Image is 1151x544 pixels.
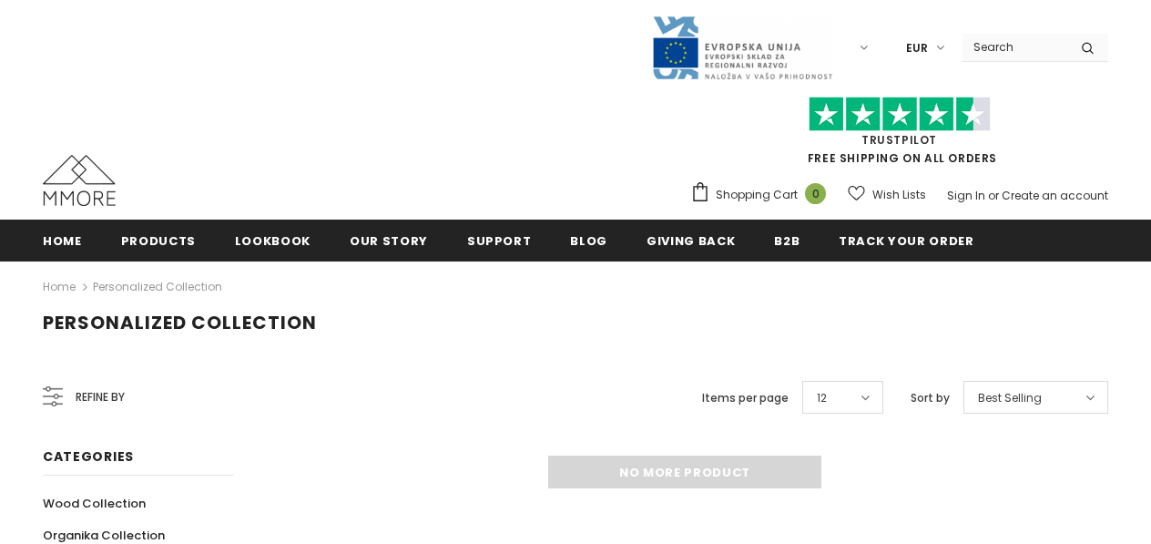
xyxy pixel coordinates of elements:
[43,220,82,261] a: Home
[235,232,311,250] span: Lookbook
[43,488,146,519] a: Wood Collection
[651,39,833,55] a: Javni Razpis
[467,232,532,250] span: support
[43,276,76,298] a: Home
[978,389,1042,407] span: Best Selling
[467,220,532,261] a: support
[235,220,311,261] a: Lookbook
[906,39,928,57] span: EUR
[570,220,607,261] a: Blog
[839,220,973,261] a: Track your order
[911,389,950,407] label: Sort by
[774,220,800,261] a: B2B
[817,389,827,407] span: 12
[43,495,146,512] span: Wood Collection
[805,183,826,204] span: 0
[690,181,835,209] a: Shopping Cart 0
[988,188,999,203] span: or
[43,232,82,250] span: Home
[848,179,926,210] a: Wish Lists
[861,132,937,148] a: Trustpilot
[43,155,116,206] img: MMORE Cases
[647,232,735,250] span: Giving back
[690,105,1108,166] span: FREE SHIPPING ON ALL ORDERS
[872,186,926,204] span: Wish Lists
[121,232,196,250] span: Products
[570,232,607,250] span: Blog
[43,527,165,544] span: Organika Collection
[1002,188,1108,203] a: Create an account
[702,389,789,407] label: Items per page
[350,220,428,261] a: Our Story
[963,34,1067,60] input: Search Site
[43,447,134,466] span: Categories
[93,279,222,294] a: Personalized Collection
[651,15,833,81] img: Javni Razpis
[350,232,428,250] span: Our Story
[947,188,985,203] a: Sign In
[43,310,317,335] span: Personalized Collection
[121,220,196,261] a: Products
[774,232,800,250] span: B2B
[809,97,991,132] img: Trust Pilot Stars
[76,387,125,407] span: Refine by
[716,186,798,204] span: Shopping Cart
[839,232,973,250] span: Track your order
[647,220,735,261] a: Giving back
